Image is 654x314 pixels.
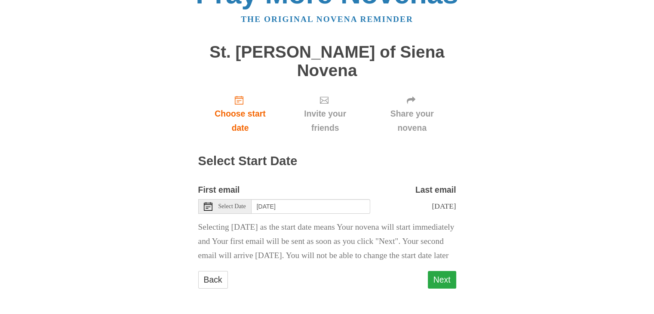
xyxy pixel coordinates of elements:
button: Next [428,271,456,289]
a: Back [198,271,228,289]
a: Invite your friends [282,88,368,139]
label: First email [198,183,240,197]
p: Selecting [DATE] as the start date means Your novena will start immediately and Your first email ... [198,220,456,263]
span: Share your novena [377,107,448,135]
span: Choose start date [207,107,274,135]
input: Use the arrow keys to pick a date [252,199,370,214]
a: Choose start date [198,88,282,139]
h1: St. [PERSON_NAME] of Siena Novena [198,43,456,80]
span: [DATE] [432,202,456,210]
span: Select Date [218,203,246,209]
span: Invite your friends [291,107,359,135]
label: Last email [415,183,456,197]
h2: Select Start Date [198,154,456,168]
a: The original novena reminder [241,15,413,24]
a: Share your novena [368,88,456,139]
